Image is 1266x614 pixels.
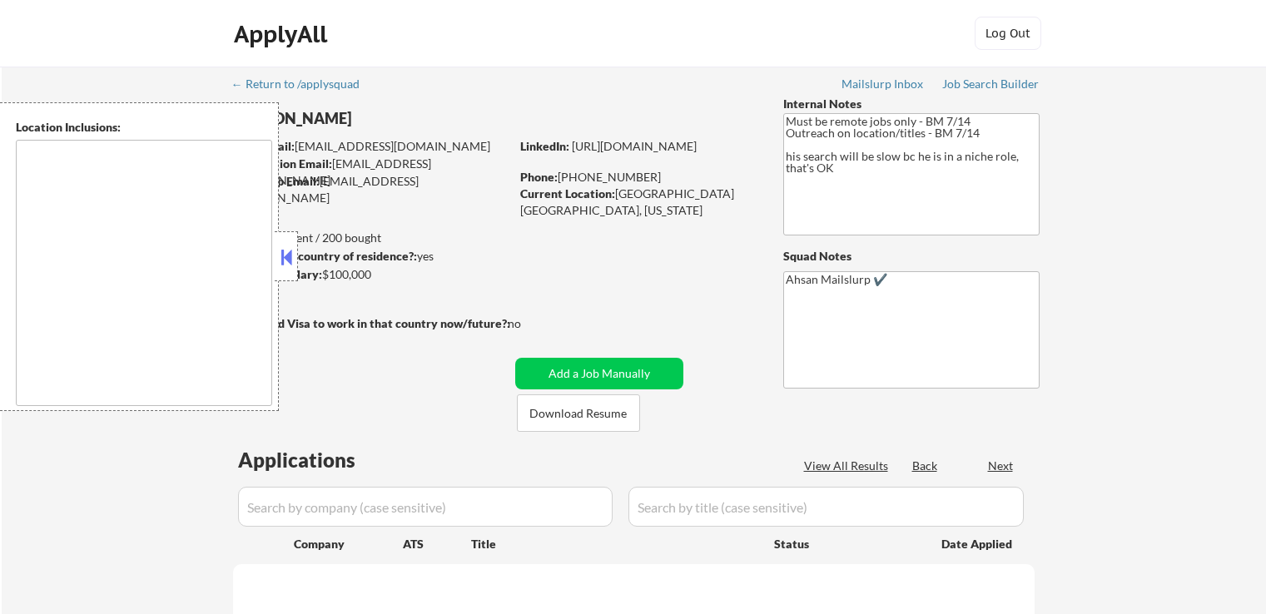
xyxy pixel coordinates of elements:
button: Add a Job Manually [515,358,683,389]
div: ApplyAll [234,20,332,48]
a: ← Return to /applysquad [231,77,375,94]
div: [PERSON_NAME] [233,108,575,129]
strong: Current Location: [520,186,615,201]
button: Log Out [975,17,1041,50]
div: View All Results [804,458,893,474]
div: ATS [403,536,471,552]
div: Title [471,536,758,552]
strong: Can work in country of residence?: [232,249,417,263]
strong: Will need Visa to work in that country now/future?: [233,316,510,330]
div: Internal Notes [783,96,1040,112]
div: [PHONE_NUMBER] [520,169,756,186]
div: Location Inclusions: [16,119,272,136]
div: Next [988,458,1015,474]
a: Job Search Builder [942,77,1040,94]
div: 64 sent / 200 bought [232,230,509,246]
input: Search by title (case sensitive) [628,487,1024,527]
a: [URL][DOMAIN_NAME] [572,139,697,153]
div: ← Return to /applysquad [231,78,375,90]
div: Status [774,528,917,558]
input: Search by company (case sensitive) [238,487,613,527]
div: [EMAIL_ADDRESS][DOMAIN_NAME] [234,156,509,188]
button: Download Resume [517,394,640,432]
div: [EMAIL_ADDRESS][DOMAIN_NAME] [233,173,509,205]
div: [EMAIL_ADDRESS][DOMAIN_NAME] [234,138,509,155]
div: Company [294,536,403,552]
div: Squad Notes [783,248,1040,265]
div: Date Applied [941,536,1015,552]
div: yes [232,248,504,265]
div: no [508,315,555,332]
div: Back [912,458,939,474]
div: Applications [238,450,403,470]
a: Mailslurp Inbox [842,77,925,94]
div: $100,000 [232,266,509,283]
div: Job Search Builder [942,78,1040,90]
div: Mailslurp Inbox [842,78,925,90]
strong: Phone: [520,170,558,184]
div: [GEOGRAPHIC_DATA] [GEOGRAPHIC_DATA], [US_STATE] [520,186,756,218]
strong: LinkedIn: [520,139,569,153]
